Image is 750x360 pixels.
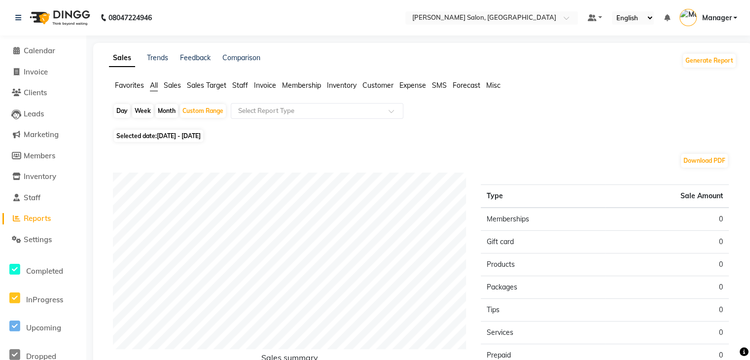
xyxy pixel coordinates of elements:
a: Sales [109,49,135,67]
a: Comparison [222,53,260,62]
span: Sales [164,81,181,90]
td: 0 [605,322,729,344]
span: Reports [24,214,51,223]
button: Generate Report [683,54,736,68]
span: Staff [232,81,248,90]
span: Favorites [115,81,144,90]
a: Marketing [2,129,84,141]
span: All [150,81,158,90]
span: Customer [362,81,393,90]
a: Leads [2,108,84,120]
div: Day [114,104,130,118]
th: Type [481,185,605,208]
span: Completed [26,266,63,276]
span: Expense [399,81,426,90]
td: Tips [481,299,605,322]
span: Members [24,151,55,160]
a: Feedback [180,53,211,62]
span: Upcoming [26,323,61,332]
span: Selected date: [114,130,203,142]
td: Services [481,322,605,344]
td: Products [481,253,605,276]
span: Sales Target [187,81,226,90]
a: Invoice [2,67,84,78]
span: Calendar [24,46,55,55]
img: Manager [679,9,697,26]
td: Gift card [481,231,605,253]
span: Staff [24,193,40,202]
span: InProgress [26,295,63,304]
a: Clients [2,87,84,99]
button: Download PDF [681,154,728,168]
a: Calendar [2,45,84,57]
span: Clients [24,88,47,97]
a: Inventory [2,171,84,182]
span: [DATE] - [DATE] [157,132,201,140]
a: Staff [2,192,84,204]
td: 0 [605,253,729,276]
div: Month [155,104,178,118]
span: Manager [702,13,731,23]
td: Packages [481,276,605,299]
span: Invoice [24,67,48,76]
span: Marketing [24,130,59,139]
th: Sale Amount [605,185,729,208]
td: Memberships [481,208,605,231]
span: Inventory [24,172,56,181]
td: 0 [605,231,729,253]
div: Custom Range [180,104,226,118]
span: Membership [282,81,321,90]
td: 0 [605,299,729,322]
span: Leads [24,109,44,118]
a: Settings [2,234,84,246]
span: Settings [24,235,52,244]
a: Reports [2,213,84,224]
b: 08047224946 [108,4,152,32]
td: 0 [605,276,729,299]
td: 0 [605,208,729,231]
a: Trends [147,53,168,62]
img: logo [25,4,93,32]
span: Forecast [453,81,480,90]
span: Inventory [327,81,357,90]
div: Week [132,104,153,118]
span: Invoice [254,81,276,90]
a: Members [2,150,84,162]
span: Misc [486,81,500,90]
span: SMS [432,81,447,90]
